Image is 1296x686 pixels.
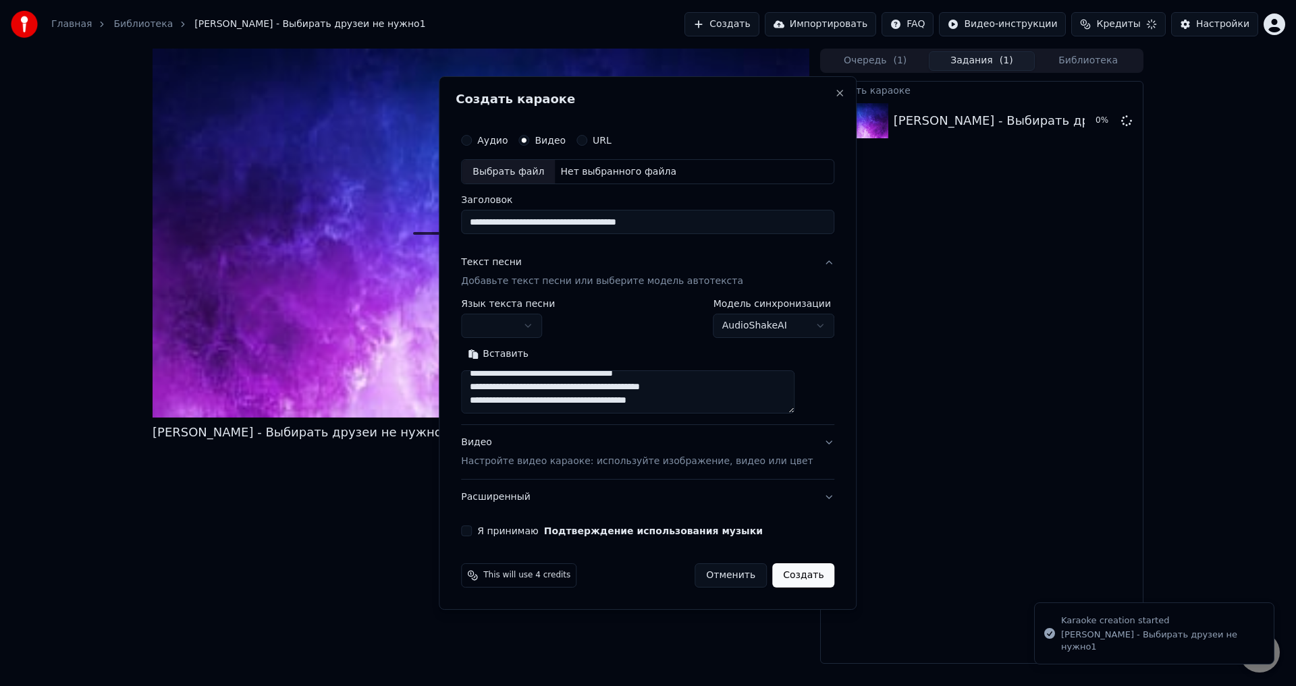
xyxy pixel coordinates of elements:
button: Вставить [461,344,535,366]
label: Я принимаю [477,526,763,536]
label: Заголовок [461,196,834,205]
label: Видео [535,136,566,145]
div: Текст песни [461,256,522,270]
button: Расширенный [461,480,834,515]
button: Создать [772,563,834,588]
label: Аудио [477,136,508,145]
span: This will use 4 credits [483,570,570,581]
button: Отменить [695,563,767,588]
p: Добавьте текст песни или выберите модель автотекста [461,275,743,289]
div: Нет выбранного файла [555,165,682,179]
button: ВидеоНастройте видео караоке: используйте изображение, видео или цвет [461,426,834,480]
button: Текст песниДобавьте текст песни или выберите модель автотекста [461,246,834,299]
label: Модель синхронизации [713,299,835,309]
p: Настройте видео караоке: используйте изображение, видео или цвет [461,455,813,468]
h2: Создать караоке [456,93,840,105]
div: Выбрать файл [462,160,555,184]
label: Язык текста песни [461,299,555,309]
label: URL [593,136,612,145]
div: Видео [461,436,813,469]
button: Я принимаю [544,526,763,536]
div: Текст песниДобавьте текст песни или выберите модель автотекста [461,299,834,425]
